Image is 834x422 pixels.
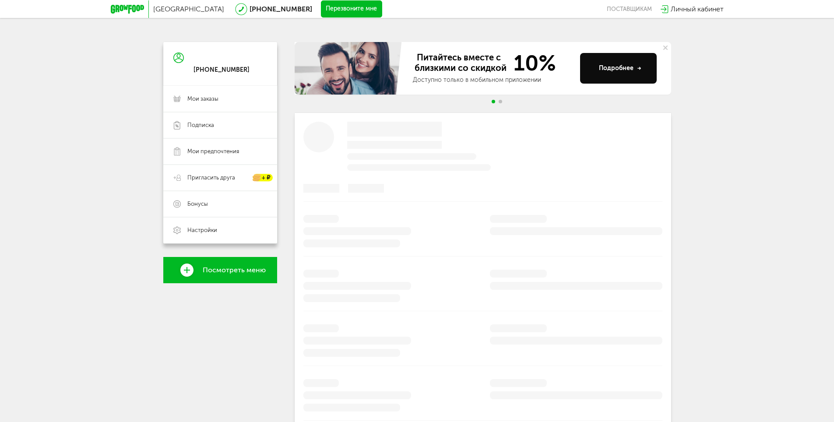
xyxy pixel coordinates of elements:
a: Личный кабинет [661,5,724,13]
div: Подробнее [599,64,641,73]
span: Go to slide 2 [499,100,502,103]
a: Мои заказы [163,86,277,112]
a: [PHONE_NUMBER] [250,5,312,13]
a: Бонусы [163,191,277,217]
span: Посмотреть меню [203,266,266,274]
span: Питайтесь вместе с близкими со скидкой [413,52,508,74]
span: Go to slide 1 [492,100,495,103]
span: Настройки [187,226,217,234]
span: Мои заказы [187,95,218,103]
button: Перезвоните мне [321,0,382,18]
span: Личный кабинет [671,5,724,13]
span: Мои предпочтения [187,148,239,155]
a: Мои предпочтения [163,138,277,165]
a: Посмотреть меню [163,257,277,283]
span: [GEOGRAPHIC_DATA] [153,5,224,13]
a: Настройки [163,217,277,243]
span: Бонусы [187,200,208,208]
a: Подписка [163,112,277,138]
span: Пригласить друга [187,174,235,182]
button: Подробнее [580,53,657,84]
div: Доступно только в мобильном приложении [413,76,573,84]
div: [PHONE_NUMBER] [194,66,250,74]
div: + ₽ [253,174,273,182]
span: Подписка [187,121,214,129]
img: family-banner.579af9d.jpg [295,42,404,95]
span: 10% [508,52,556,74]
a: Пригласить друга + ₽ [163,165,277,191]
